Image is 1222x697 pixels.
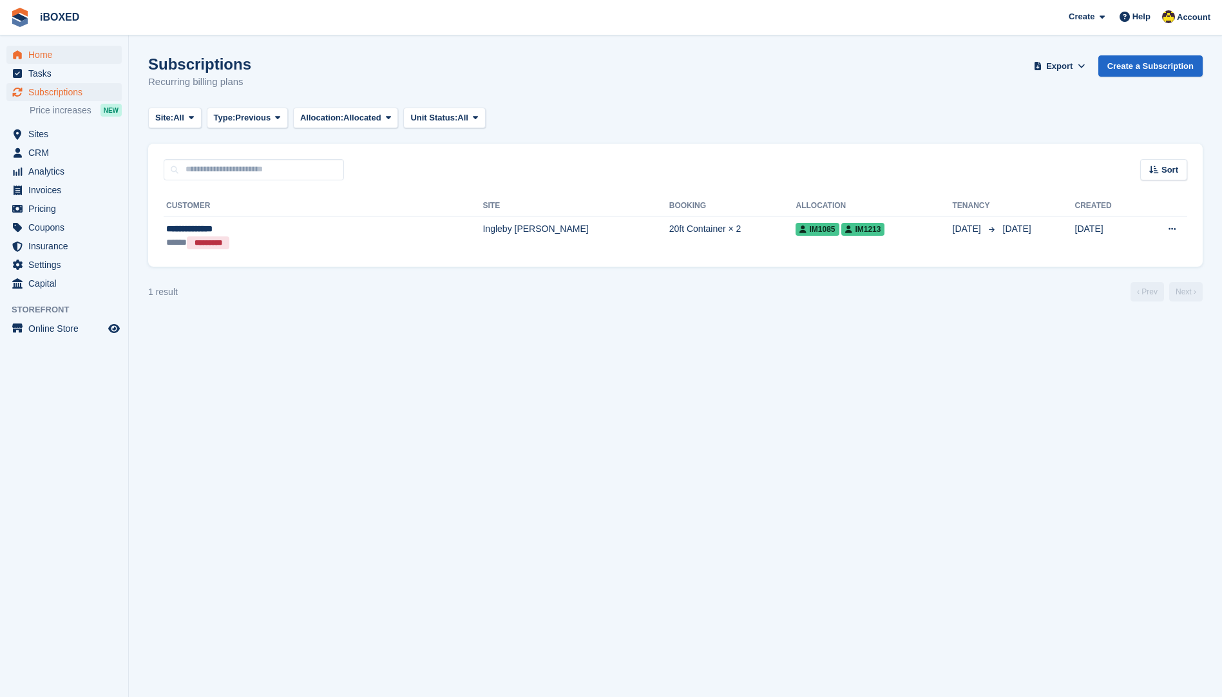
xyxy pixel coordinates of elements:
[28,162,106,180] span: Analytics
[148,285,178,299] div: 1 result
[6,144,122,162] a: menu
[796,223,839,236] span: IM1085
[669,196,796,216] th: Booking
[28,181,106,199] span: Invoices
[1046,60,1073,73] span: Export
[28,46,106,64] span: Home
[28,256,106,274] span: Settings
[173,111,184,124] span: All
[28,144,106,162] span: CRM
[207,108,288,129] button: Type: Previous
[30,104,91,117] span: Price increases
[6,46,122,64] a: menu
[6,320,122,338] a: menu
[6,200,122,218] a: menu
[796,196,952,216] th: Allocation
[28,64,106,82] span: Tasks
[164,196,482,216] th: Customer
[28,274,106,292] span: Capital
[300,111,343,124] span: Allocation:
[343,111,381,124] span: Allocated
[953,222,984,236] span: [DATE]
[6,83,122,101] a: menu
[1132,10,1150,23] span: Help
[28,83,106,101] span: Subscriptions
[12,303,128,316] span: Storefront
[482,196,669,216] th: Site
[1161,164,1178,177] span: Sort
[214,111,236,124] span: Type:
[235,111,271,124] span: Previous
[28,218,106,236] span: Coupons
[35,6,84,28] a: iBOXED
[482,216,669,256] td: Ingleby [PERSON_NAME]
[100,104,122,117] div: NEW
[6,274,122,292] a: menu
[28,125,106,143] span: Sites
[1169,282,1203,301] a: Next
[1128,282,1205,301] nav: Page
[1069,10,1094,23] span: Create
[6,181,122,199] a: menu
[6,162,122,180] a: menu
[28,320,106,338] span: Online Store
[1177,11,1210,24] span: Account
[841,223,884,236] span: IM1213
[1031,55,1088,77] button: Export
[6,125,122,143] a: menu
[293,108,398,129] button: Allocation: Allocated
[6,218,122,236] a: menu
[148,75,251,90] p: Recurring billing plans
[6,237,122,255] a: menu
[403,108,485,129] button: Unit Status: All
[410,111,457,124] span: Unit Status:
[1075,196,1140,216] th: Created
[457,111,468,124] span: All
[106,321,122,336] a: Preview store
[28,200,106,218] span: Pricing
[6,256,122,274] a: menu
[1098,55,1203,77] a: Create a Subscription
[1162,10,1175,23] img: Katie Brown
[148,55,251,73] h1: Subscriptions
[6,64,122,82] a: menu
[30,103,122,117] a: Price increases NEW
[1131,282,1164,301] a: Previous
[28,237,106,255] span: Insurance
[10,8,30,27] img: stora-icon-8386f47178a22dfd0bd8f6a31ec36ba5ce8667c1dd55bd0f319d3a0aa187defe.svg
[155,111,173,124] span: Site:
[669,216,796,256] td: 20ft Container × 2
[1003,224,1031,234] span: [DATE]
[148,108,202,129] button: Site: All
[1075,216,1140,256] td: [DATE]
[953,196,998,216] th: Tenancy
